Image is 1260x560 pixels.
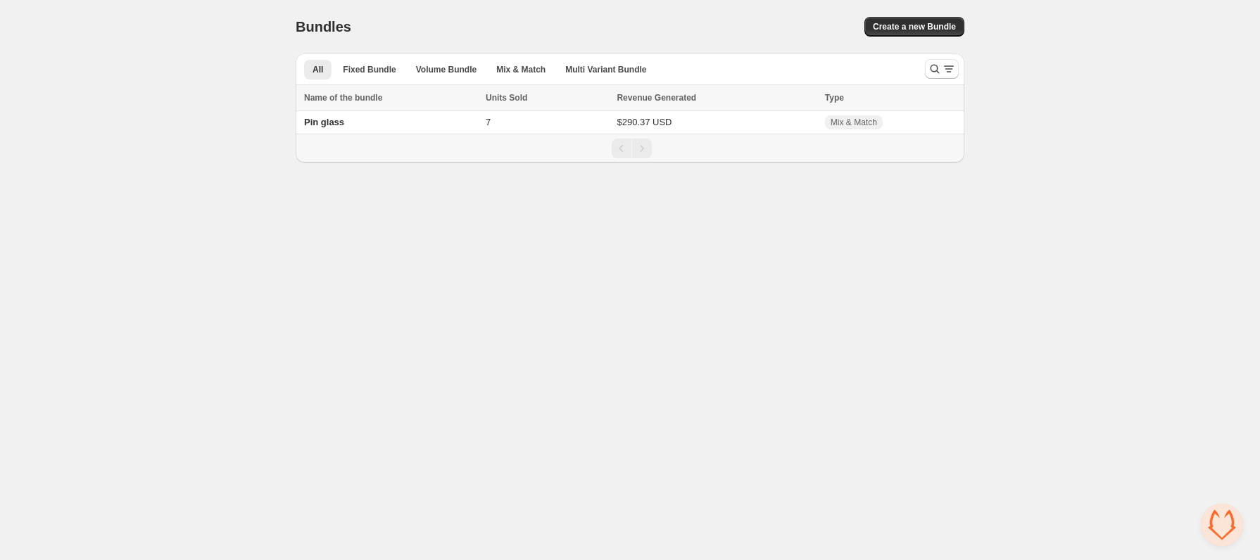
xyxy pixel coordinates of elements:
span: $290.37 USD [617,117,672,127]
span: Revenue Generated [617,91,696,105]
span: Multi Variant Bundle [565,64,646,75]
button: Units Sold [486,91,541,105]
div: Type [825,91,956,105]
span: 7 [486,117,491,127]
nav: Pagination [296,134,964,163]
span: Volume Bundle [416,64,477,75]
span: Mix & Match [831,117,877,128]
div: Open chat [1201,504,1243,546]
span: Fixed Bundle [343,64,396,75]
button: Revenue Generated [617,91,710,105]
span: Create a new Bundle [873,21,956,32]
h1: Bundles [296,18,351,35]
button: Search and filter results [925,59,959,79]
span: Mix & Match [496,64,546,75]
span: Pin glass [304,117,344,127]
div: Name of the bundle [304,91,477,105]
button: Create a new Bundle [864,17,964,37]
span: Units Sold [486,91,527,105]
span: All [313,64,323,75]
